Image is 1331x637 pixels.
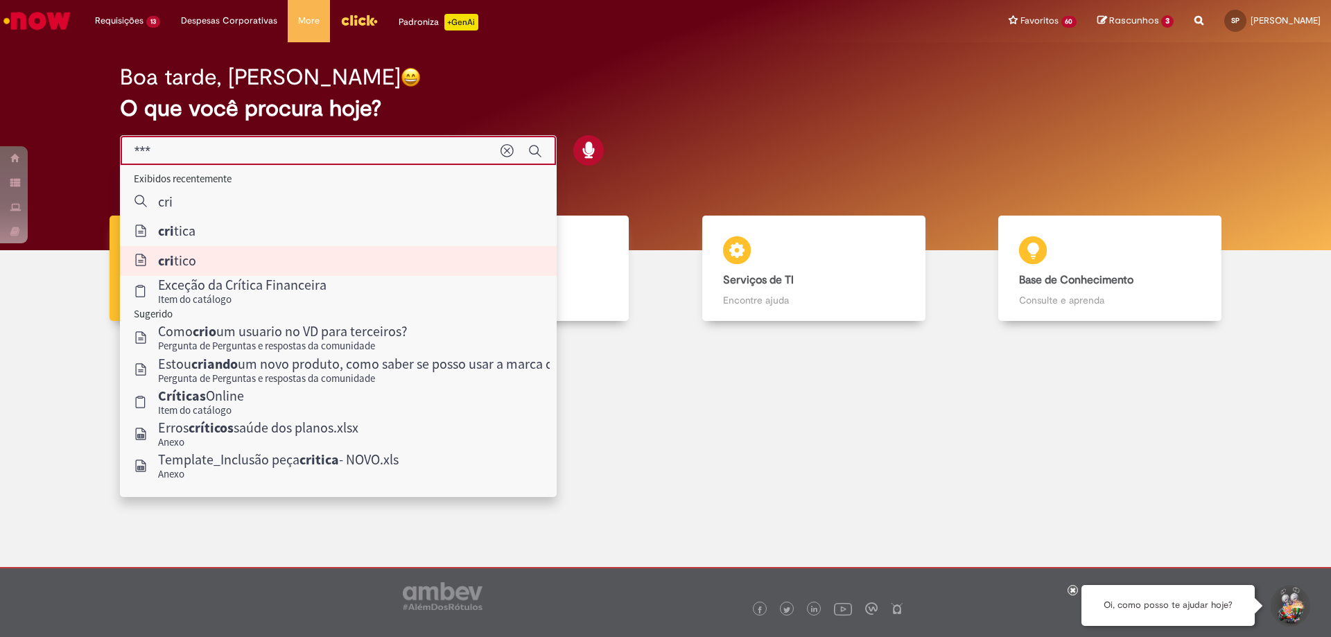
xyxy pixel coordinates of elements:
[120,96,1212,121] h2: O que você procura hoje?
[811,606,818,614] img: logo_footer_linkedin.png
[399,14,478,30] div: Padroniza
[403,582,482,610] img: logo_footer_ambev_rotulo_gray.png
[865,602,878,615] img: logo_footer_workplace.png
[1109,14,1159,27] span: Rascunhos
[1020,14,1059,28] span: Favoritos
[1061,16,1077,28] span: 60
[1269,585,1310,627] button: Iniciar Conversa de Suporte
[340,10,378,30] img: click_logo_yellow_360x200.png
[1251,15,1321,26] span: [PERSON_NAME]
[181,14,277,28] span: Despesas Corporativas
[1019,273,1133,287] b: Base de Conhecimento
[783,607,790,613] img: logo_footer_twitter.png
[95,14,143,28] span: Requisições
[73,216,369,322] a: Tirar dúvidas Tirar dúvidas com Lupi Assist e Gen Ai
[665,216,962,322] a: Serviços de TI Encontre ajuda
[120,65,401,89] h2: Boa tarde, [PERSON_NAME]
[834,600,852,618] img: logo_footer_youtube.png
[891,602,903,615] img: logo_footer_naosei.png
[756,607,763,613] img: logo_footer_facebook.png
[1,7,73,35] img: ServiceNow
[298,14,320,28] span: More
[1081,585,1255,626] div: Oi, como posso te ajudar hoje?
[1161,15,1174,28] span: 3
[401,67,421,87] img: happy-face.png
[146,16,160,28] span: 13
[444,14,478,30] p: +GenAi
[723,293,905,307] p: Encontre ajuda
[1231,16,1239,25] span: SP
[962,216,1259,322] a: Base de Conhecimento Consulte e aprenda
[1097,15,1174,28] a: Rascunhos
[1019,293,1201,307] p: Consulte e aprenda
[723,273,794,287] b: Serviços de TI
